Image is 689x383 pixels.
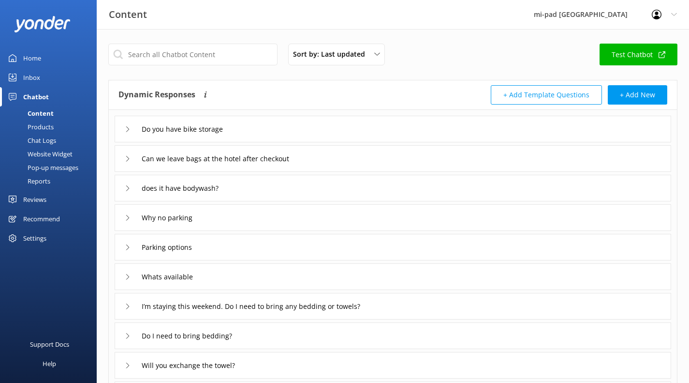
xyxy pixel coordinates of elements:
[6,174,97,188] a: Reports
[6,161,78,174] div: Pop-up messages
[6,134,97,147] a: Chat Logs
[23,68,40,87] div: Inbox
[6,147,73,161] div: Website Widget
[6,107,97,120] a: Content
[118,85,195,105] h4: Dynamic Responses
[608,85,667,105] button: + Add New
[6,120,97,134] a: Products
[30,335,69,354] div: Support Docs
[6,147,97,161] a: Website Widget
[43,354,56,373] div: Help
[109,7,147,22] h3: Content
[6,161,97,174] a: Pop-up messages
[6,120,54,134] div: Products
[23,209,60,229] div: Recommend
[23,190,46,209] div: Reviews
[491,85,602,105] button: + Add Template Questions
[293,49,371,60] span: Sort by: Last updated
[23,87,49,107] div: Chatbot
[6,107,54,120] div: Content
[600,44,677,65] a: Test Chatbot
[6,174,50,188] div: Reports
[23,48,41,68] div: Home
[23,229,46,248] div: Settings
[108,44,278,65] input: Search all Chatbot Content
[15,16,70,32] img: yonder-white-logo.png
[6,134,56,147] div: Chat Logs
